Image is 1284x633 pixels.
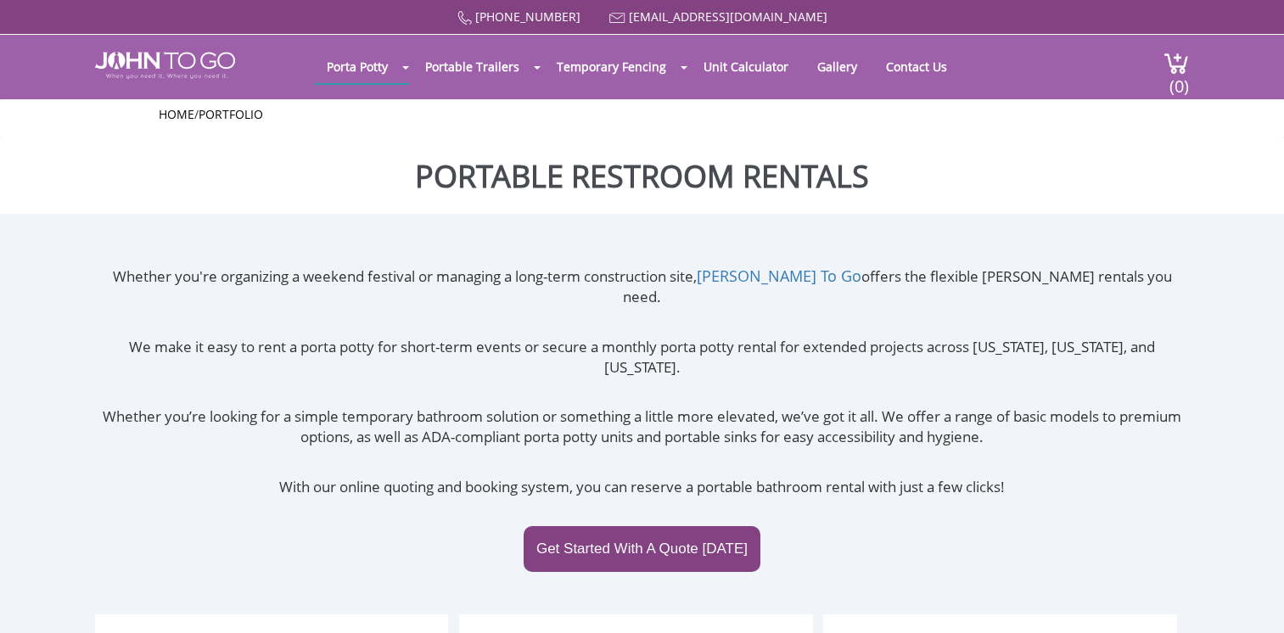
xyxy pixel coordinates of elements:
img: JOHN to go [95,52,235,79]
a: Contact Us [873,50,960,83]
img: Call [457,11,472,25]
a: Porta Potty [314,50,401,83]
p: Whether you’re looking for a simple temporary bathroom solution or something a little more elevat... [95,406,1189,448]
a: Gallery [805,50,870,83]
p: Whether you're organizing a weekend festival or managing a long-term construction site, offers th... [95,266,1189,308]
a: Temporary Fencing [544,50,679,83]
a: Portable Trailers [412,50,532,83]
img: cart a [1163,52,1189,75]
img: Mail [609,13,625,24]
a: Home [159,106,194,122]
span: (0) [1169,61,1189,98]
a: [PERSON_NAME] To Go [697,266,861,286]
a: Portfolio [199,106,263,122]
a: Unit Calculator [691,50,801,83]
ul: / [159,106,1126,123]
p: We make it easy to rent a porta potty for short-term events or secure a monthly porta potty renta... [95,337,1189,378]
p: With our online quoting and booking system, you can reserve a portable bathroom rental with just ... [95,477,1189,497]
a: Get Started With A Quote [DATE] [524,526,760,572]
a: [PHONE_NUMBER] [475,8,580,25]
a: [EMAIL_ADDRESS][DOMAIN_NAME] [629,8,827,25]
